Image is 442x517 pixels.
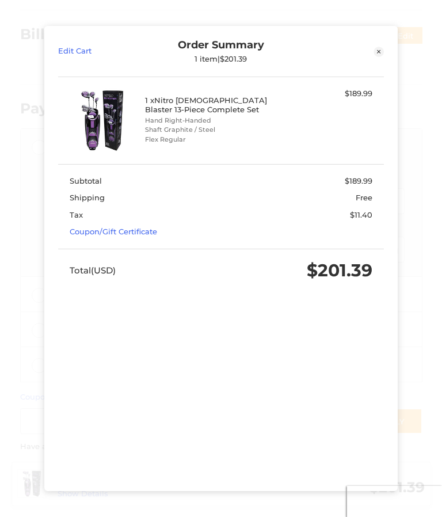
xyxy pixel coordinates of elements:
[140,39,303,64] div: Order Summary
[145,125,294,135] li: Shaft Graphite / Steel
[145,135,294,145] li: Flex Regular
[345,176,372,185] span: $189.99
[307,260,372,281] span: $201.39
[347,486,442,517] iframe: Google Customer Reviews
[70,193,105,202] span: Shipping
[70,176,102,185] span: Subtotal
[70,265,116,276] span: Total (USD)
[70,227,157,236] a: Coupon/Gift Certificate
[58,39,139,64] a: Edit Cart
[140,54,303,63] div: 1 item | $201.39
[145,96,294,115] h4: 1 x Nitro [DEMOGRAPHIC_DATA] Blaster 13-Piece Complete Set
[145,116,294,126] li: Hand Right-Handed
[70,210,83,219] span: Tax
[356,193,372,202] span: Free
[350,210,372,219] span: $11.40
[297,88,373,100] div: $189.99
